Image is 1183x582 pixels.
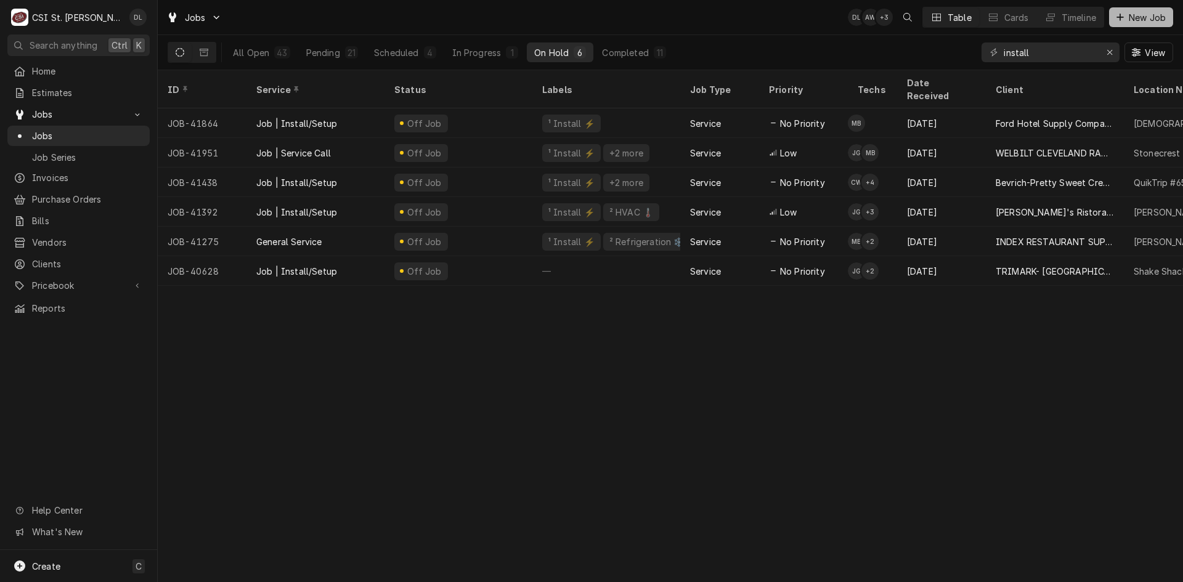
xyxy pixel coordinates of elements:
[996,265,1114,278] div: TRIMARK- [GEOGRAPHIC_DATA]
[158,227,246,256] div: JOB-41275
[690,176,721,189] div: Service
[161,7,227,28] a: Go to Jobs
[862,9,879,26] div: Alexandria Wilp's Avatar
[129,9,147,26] div: DL
[7,254,150,274] a: Clients
[848,9,865,26] div: DL
[861,203,879,220] div: + 3
[30,39,97,52] span: Search anything
[1109,7,1173,27] button: New Job
[11,9,28,26] div: C
[656,46,664,59] div: 11
[848,203,865,220] div: JG
[7,189,150,209] a: Purchase Orders
[608,147,644,160] div: +2 more
[690,117,721,130] div: Service
[996,117,1114,130] div: Ford Hotel Supply Company
[7,168,150,188] a: Invoices
[848,174,865,191] div: CW
[277,46,287,59] div: 43
[158,168,246,197] div: JOB-41438
[158,197,246,227] div: JOB-41392
[32,108,125,121] span: Jobs
[848,174,865,191] div: Courtney Wiliford's Avatar
[32,193,144,206] span: Purchase Orders
[168,83,234,96] div: ID
[608,206,654,219] div: ² HVAC 🌡️
[996,176,1114,189] div: Bevrich-Pretty Sweet Creations
[405,147,443,160] div: Off Job
[7,232,150,253] a: Vendors
[848,203,865,220] div: Jeff George's Avatar
[1100,42,1120,62] button: Erase input
[769,83,835,96] div: Priority
[7,147,150,168] a: Job Series
[185,11,206,24] span: Jobs
[690,206,721,219] div: Service
[32,171,144,184] span: Invoices
[405,265,443,278] div: Off Job
[848,144,865,161] div: JG
[7,126,150,146] a: Jobs
[32,129,144,142] span: Jobs
[1062,11,1096,24] div: Timeline
[7,211,150,231] a: Bills
[897,108,986,138] div: [DATE]
[136,39,142,52] span: K
[848,115,865,132] div: Mike Barnett's Avatar
[534,46,569,59] div: On Hold
[861,174,879,191] div: + 4
[112,39,128,52] span: Ctrl
[32,561,60,572] span: Create
[897,168,986,197] div: [DATE]
[32,504,142,517] span: Help Center
[848,9,865,26] div: David Lindsey's Avatar
[547,206,596,219] div: ¹ Install ⚡️
[7,522,150,542] a: Go to What's New
[256,206,337,219] div: Job | Install/Setup
[948,11,972,24] div: Table
[508,46,516,59] div: 1
[861,144,879,161] div: Mike Barnett's Avatar
[602,46,648,59] div: Completed
[897,197,986,227] div: [DATE]
[996,235,1114,248] div: INDEX RESTAURANT SUPPLY (1)
[7,34,150,56] button: Search anythingCtrlK
[608,176,644,189] div: +2 more
[547,147,596,160] div: ¹ Install ⚡️
[542,83,670,96] div: Labels
[1126,11,1168,24] span: New Job
[897,256,986,286] div: [DATE]
[7,104,150,124] a: Go to Jobs
[394,83,520,96] div: Status
[32,214,144,227] span: Bills
[32,11,123,24] div: CSI St. [PERSON_NAME]
[256,147,331,160] div: Job | Service Call
[780,117,825,130] span: No Priority
[158,138,246,168] div: JOB-41951
[256,83,372,96] div: Service
[405,235,443,248] div: Off Job
[848,262,865,280] div: JG
[32,151,144,164] span: Job Series
[547,176,596,189] div: ¹ Install ⚡️
[897,138,986,168] div: [DATE]
[848,115,865,132] div: MB
[848,144,865,161] div: Jeff George's Avatar
[158,256,246,286] div: JOB-40628
[690,147,721,160] div: Service
[32,302,144,315] span: Reports
[608,235,686,248] div: ² Refrigeration ❄️
[690,235,721,248] div: Service
[848,233,865,250] div: MB
[861,262,879,280] div: + 2
[7,275,150,296] a: Go to Pricebook
[861,233,879,250] div: + 2
[996,83,1112,96] div: Client
[1004,11,1029,24] div: Cards
[532,256,680,286] div: —
[32,257,144,270] span: Clients
[256,265,337,278] div: Job | Install/Setup
[1142,46,1168,59] span: View
[780,147,797,160] span: Low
